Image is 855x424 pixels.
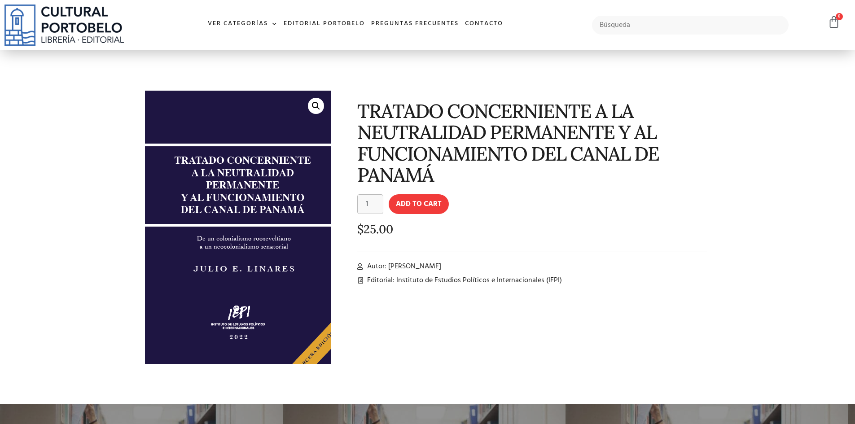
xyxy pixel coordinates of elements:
[365,275,562,286] span: Editorial: Instituto de Estudios Políticos e Internacionales (IEPI)
[828,16,840,29] a: 0
[357,194,383,214] input: Product quantity
[389,194,449,214] button: Add to cart
[357,101,708,185] h1: TRATADO CONCERNIENTE A LA NEUTRALIDAD PERMANENTE Y AL FUNCIONAMIENTO DEL CANAL DE PANAMÁ
[357,222,393,236] bdi: 25.00
[281,14,368,34] a: Editorial Portobelo
[205,14,281,34] a: Ver Categorías
[592,16,789,35] input: Búsqueda
[368,14,462,34] a: Preguntas frecuentes
[357,222,364,236] span: $
[462,14,506,34] a: Contacto
[308,98,324,114] a: 🔍
[365,261,441,272] span: Autor: [PERSON_NAME]
[836,13,843,20] span: 0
